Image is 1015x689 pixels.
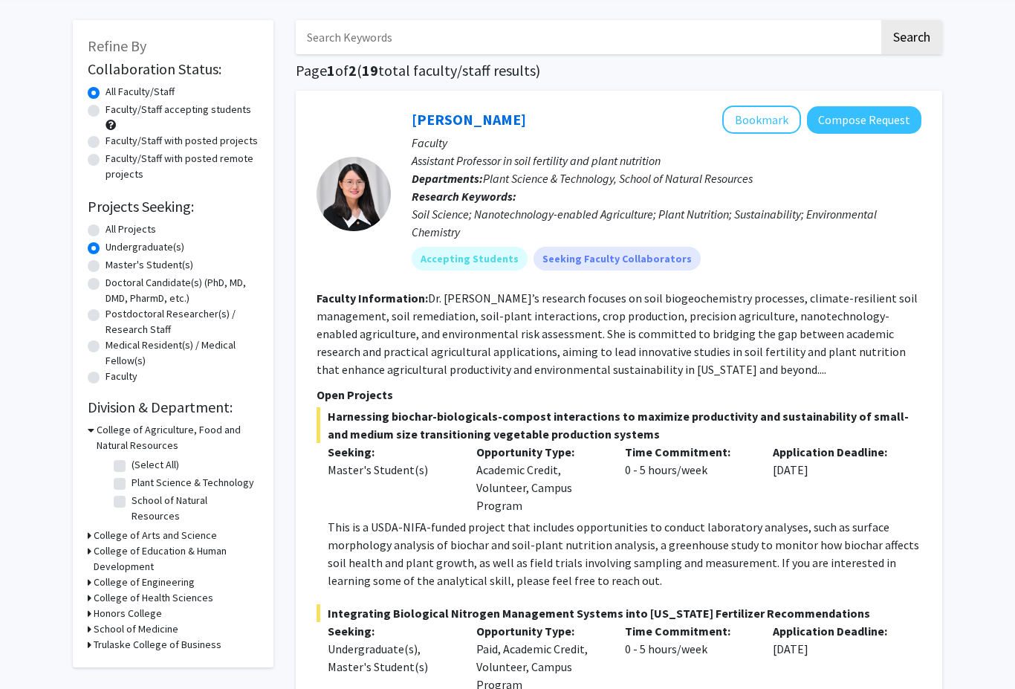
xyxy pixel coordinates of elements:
h3: Trulaske College of Business [94,638,221,653]
button: Compose Request to Xiaoping Xin [807,107,921,135]
div: Soil Science; Nanotechnology-enabled Agriculture; Plant Nutrition; Sustainability; Environmental ... [412,206,921,242]
span: Harnessing biochar-biologicals-compost interactions to maximize productivity and sustainability o... [317,408,921,444]
label: All Faculty/Staff [106,85,175,100]
div: 0 - 5 hours/week [614,444,762,515]
mat-chip: Seeking Faculty Collaborators [534,248,701,271]
button: Search [881,21,942,55]
label: Faculty/Staff with posted projects [106,134,258,149]
p: Opportunity Type: [476,623,603,641]
label: Faculty [106,369,137,385]
p: Application Deadline: [773,623,899,641]
p: Seeking: [328,444,454,462]
p: Time Commitment: [625,444,751,462]
fg-read-more: Dr. [PERSON_NAME]’s research focuses on soil biogeochemistry processes, climate-resilient soil ma... [317,291,918,378]
p: Open Projects [317,386,921,404]
label: Doctoral Candidate(s) (PhD, MD, DMD, PharmD, etc.) [106,276,259,307]
span: Refine By [88,37,146,56]
span: 1 [327,62,335,80]
label: Master's Student(s) [106,258,193,274]
label: (Select All) [132,458,179,473]
button: Add Xiaoping Xin to Bookmarks [722,106,801,135]
iframe: Chat [11,622,63,678]
label: Undergraduate(s) [106,240,184,256]
b: Faculty Information: [317,291,428,306]
h3: College of Arts and Science [94,528,217,544]
h3: College of Engineering [94,575,195,591]
div: Academic Credit, Volunteer, Campus Program [465,444,614,515]
p: Time Commitment: [625,623,751,641]
h3: School of Medicine [94,622,178,638]
h3: Honors College [94,606,162,622]
h1: Page of ( total faculty/staff results) [296,62,942,80]
span: Plant Science & Technology, School of Natural Resources [483,172,753,187]
b: Research Keywords: [412,190,516,204]
input: Search Keywords [296,21,879,55]
p: Application Deadline: [773,444,899,462]
a: [PERSON_NAME] [412,111,526,129]
p: This is a USDA-NIFA-funded project that includes opportunities to conduct laboratory analyses, su... [328,519,921,590]
label: All Projects [106,222,156,238]
span: Integrating Biological Nitrogen Management Systems into [US_STATE] Fertilizer Recommendations [317,605,921,623]
label: Faculty/Staff with posted remote projects [106,152,259,183]
h2: Projects Seeking: [88,198,259,216]
mat-chip: Accepting Students [412,248,528,271]
span: 19 [362,62,378,80]
h3: College of Health Sciences [94,591,213,606]
div: Master's Student(s) [328,462,454,479]
label: Faculty/Staff accepting students [106,103,251,118]
p: Faculty [412,135,921,152]
b: Departments: [412,172,483,187]
label: Plant Science & Technology [132,476,254,491]
h3: College of Education & Human Development [94,544,259,575]
label: Medical Resident(s) / Medical Fellow(s) [106,338,259,369]
div: Undergraduate(s), Master's Student(s) [328,641,454,676]
label: Postdoctoral Researcher(s) / Research Staff [106,307,259,338]
h2: Collaboration Status: [88,61,259,79]
h2: Division & Department: [88,399,259,417]
h3: College of Agriculture, Food and Natural Resources [97,423,259,454]
p: Seeking: [328,623,454,641]
p: Assistant Professor in soil fertility and plant nutrition [412,152,921,170]
span: 2 [348,62,357,80]
div: [DATE] [762,444,910,515]
label: School of Natural Resources [132,494,255,525]
p: Opportunity Type: [476,444,603,462]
